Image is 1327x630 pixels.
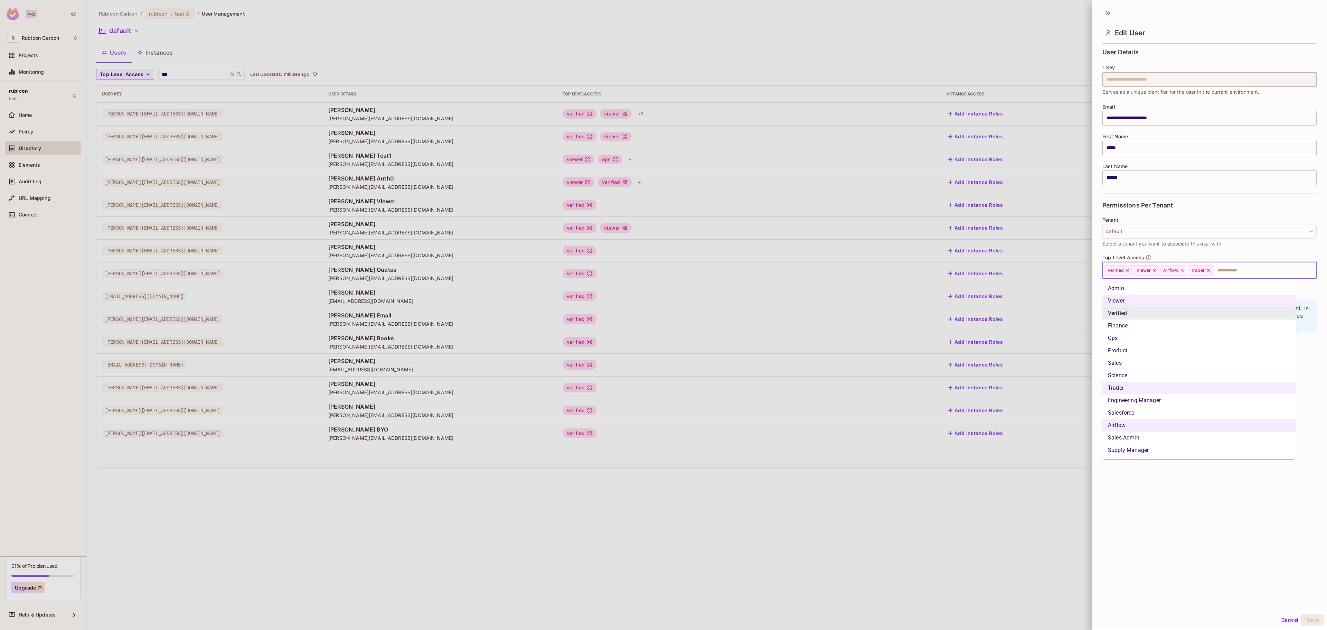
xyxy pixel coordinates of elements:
div: Trader [1188,265,1213,276]
button: Cancel [1279,614,1301,626]
li: Ops [1102,332,1296,344]
span: Serves as a unique identifier for the user in the current environment. [1102,88,1260,96]
li: Admin [1102,282,1296,295]
span: User Details [1102,49,1139,56]
li: Sales Admin [1102,432,1296,444]
span: First Name [1102,134,1128,139]
li: Finance [1102,319,1296,332]
span: Trader [1191,268,1205,273]
li: Product [1102,344,1296,357]
li: Salesforce [1102,407,1296,419]
button: default [1102,224,1317,239]
span: Last Name [1102,164,1128,169]
span: Edit User [1115,29,1145,37]
span: Verified [1108,268,1124,273]
li: Airflow [1102,419,1296,432]
div: Viewer [1133,265,1159,276]
li: Trader [1102,382,1296,394]
span: Viewer [1136,268,1151,273]
span: Key [1106,65,1115,70]
span: Airflow [1163,268,1178,273]
div: Airflow [1160,265,1186,276]
span: Top Level Access [1102,255,1144,260]
button: Save [1301,614,1324,626]
span: Email [1102,104,1115,110]
span: Tenant [1102,217,1118,223]
li: Verified [1102,307,1296,319]
div: Verified [1104,265,1132,276]
li: Sales [1102,357,1296,369]
button: Close [1313,269,1314,271]
span: Permissions Per Tenant [1102,202,1173,209]
li: Science [1102,369,1296,382]
li: Viewer [1102,295,1296,307]
li: Supply Manager [1102,444,1296,456]
span: Select a tenant you want to associate this user with. [1102,240,1223,248]
li: Engineering Manager [1102,394,1296,407]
